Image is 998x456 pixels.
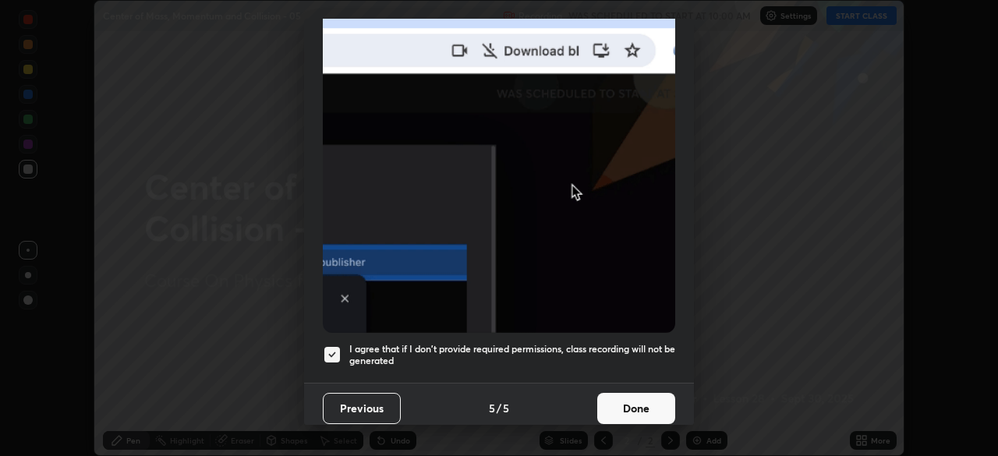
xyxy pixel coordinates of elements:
[503,400,509,416] h4: 5
[597,393,675,424] button: Done
[349,343,675,367] h5: I agree that if I don't provide required permissions, class recording will not be generated
[497,400,501,416] h4: /
[489,400,495,416] h4: 5
[323,393,401,424] button: Previous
